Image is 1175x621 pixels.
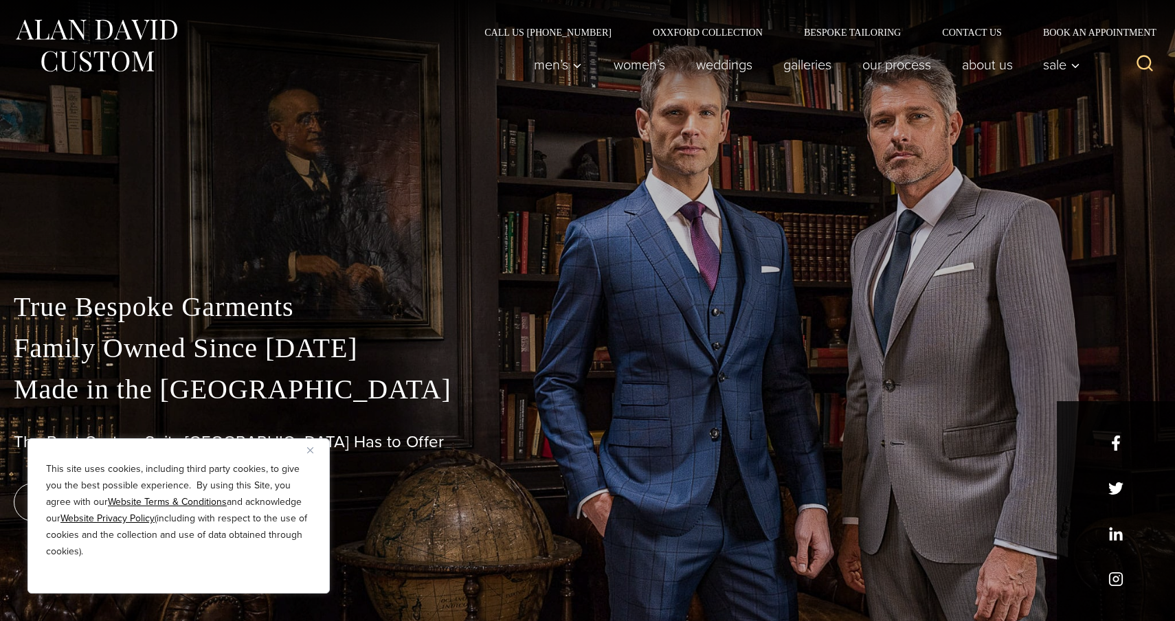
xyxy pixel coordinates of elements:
[60,511,155,526] a: Website Privacy Policy
[14,286,1161,410] p: True Bespoke Garments Family Owned Since [DATE] Made in the [GEOGRAPHIC_DATA]
[1043,58,1080,71] span: Sale
[680,51,768,78] a: weddings
[464,27,1161,37] nav: Secondary Navigation
[519,51,1088,78] nav: Primary Navigation
[632,27,783,37] a: Oxxford Collection
[14,432,1161,452] h1: The Best Custom Suits [GEOGRAPHIC_DATA] Has to Offer
[46,461,311,560] p: This site uses cookies, including third party cookies, to give you the best possible experience. ...
[534,58,582,71] span: Men’s
[1128,48,1161,81] button: View Search Form
[14,15,179,76] img: Alan David Custom
[768,51,847,78] a: Galleries
[307,442,324,458] button: Close
[14,483,206,521] a: book an appointment
[1022,27,1161,37] a: Book an Appointment
[946,51,1028,78] a: About Us
[847,51,946,78] a: Our Process
[108,495,227,509] a: Website Terms & Conditions
[307,447,313,453] img: Close
[598,51,680,78] a: Women’s
[921,27,1022,37] a: Contact Us
[783,27,921,37] a: Bespoke Tailoring
[464,27,632,37] a: Call Us [PHONE_NUMBER]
